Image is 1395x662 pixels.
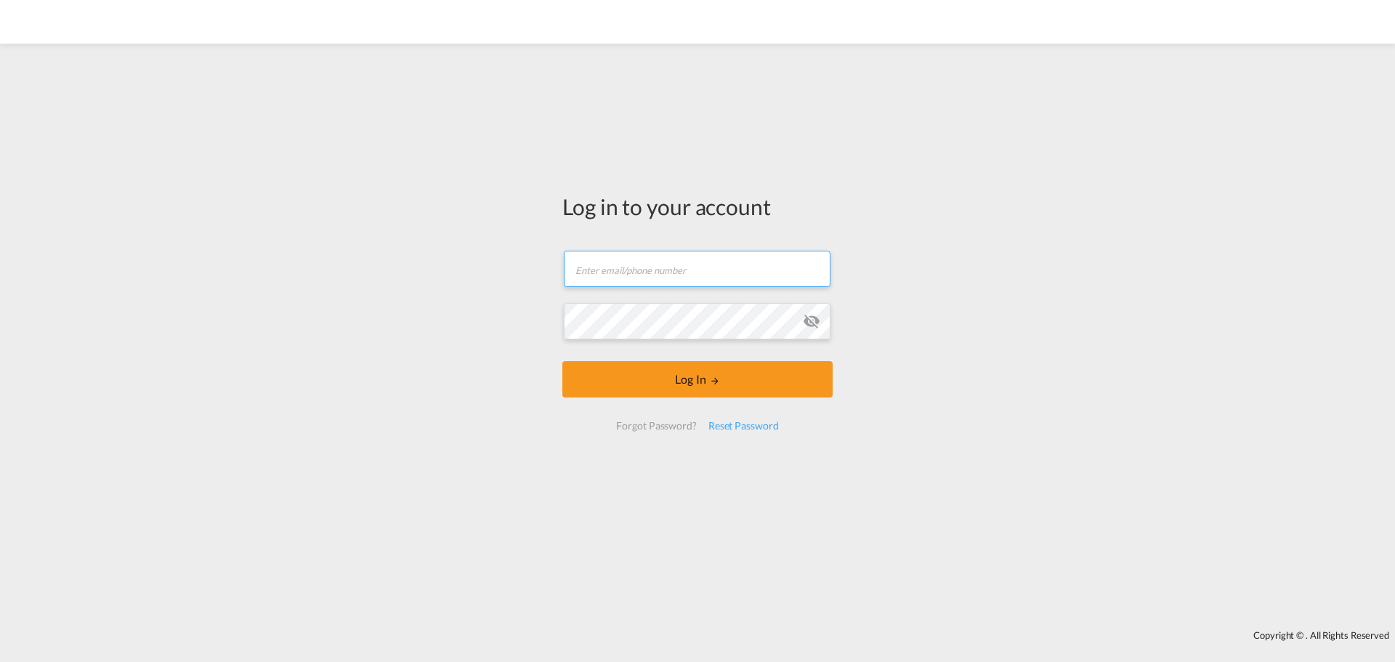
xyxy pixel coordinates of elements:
[703,413,785,439] div: Reset Password
[562,191,833,222] div: Log in to your account
[803,312,820,330] md-icon: icon-eye-off
[562,361,833,397] button: LOGIN
[610,413,702,439] div: Forgot Password?
[564,251,830,287] input: Enter email/phone number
